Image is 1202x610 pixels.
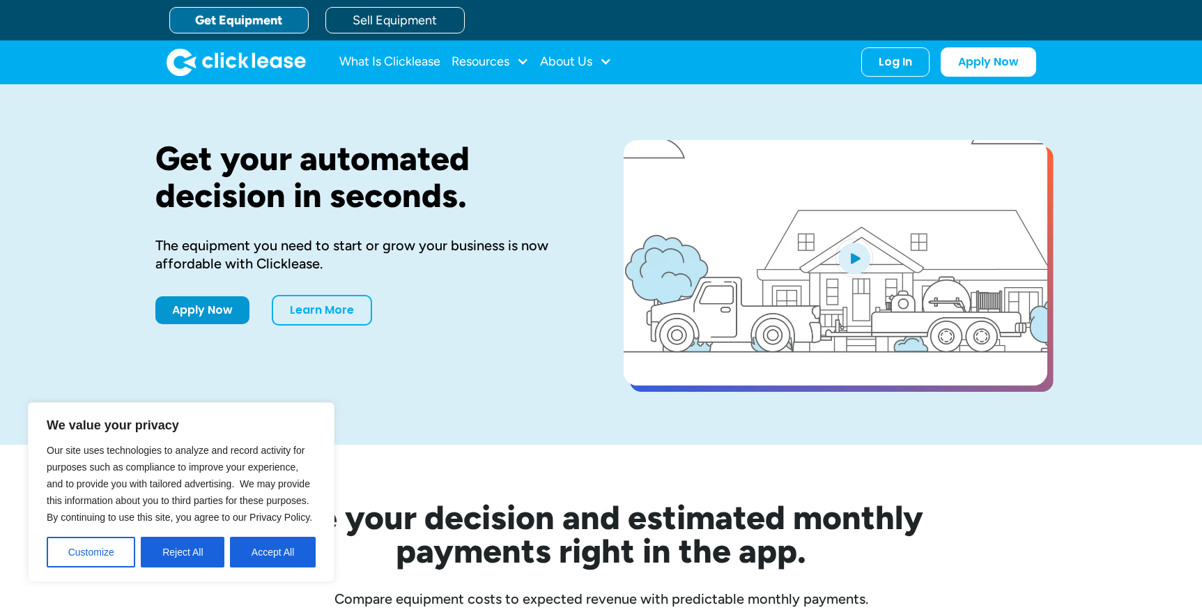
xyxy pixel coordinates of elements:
[47,445,312,523] span: Our site uses technologies to analyze and record activity for purposes such as compliance to impr...
[141,537,224,567] button: Reject All
[941,47,1036,77] a: Apply Now
[339,48,440,76] a: What Is Clicklease
[47,537,135,567] button: Customize
[325,7,465,33] a: Sell Equipment
[167,48,306,76] a: home
[47,417,316,434] p: We value your privacy
[272,295,372,326] a: Learn More
[879,55,912,69] div: Log In
[155,140,579,214] h1: Get your automated decision in seconds.
[211,501,992,567] h2: See your decision and estimated monthly payments right in the app.
[540,48,612,76] div: About Us
[452,48,529,76] div: Resources
[230,537,316,567] button: Accept All
[169,7,309,33] a: Get Equipment
[835,238,873,277] img: Blue play button logo on a light blue circular background
[155,296,249,324] a: Apply Now
[155,236,579,273] div: The equipment you need to start or grow your business is now affordable with Clicklease.
[624,140,1047,386] a: open lightbox
[28,402,334,582] div: We value your privacy
[167,48,306,76] img: Clicklease logo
